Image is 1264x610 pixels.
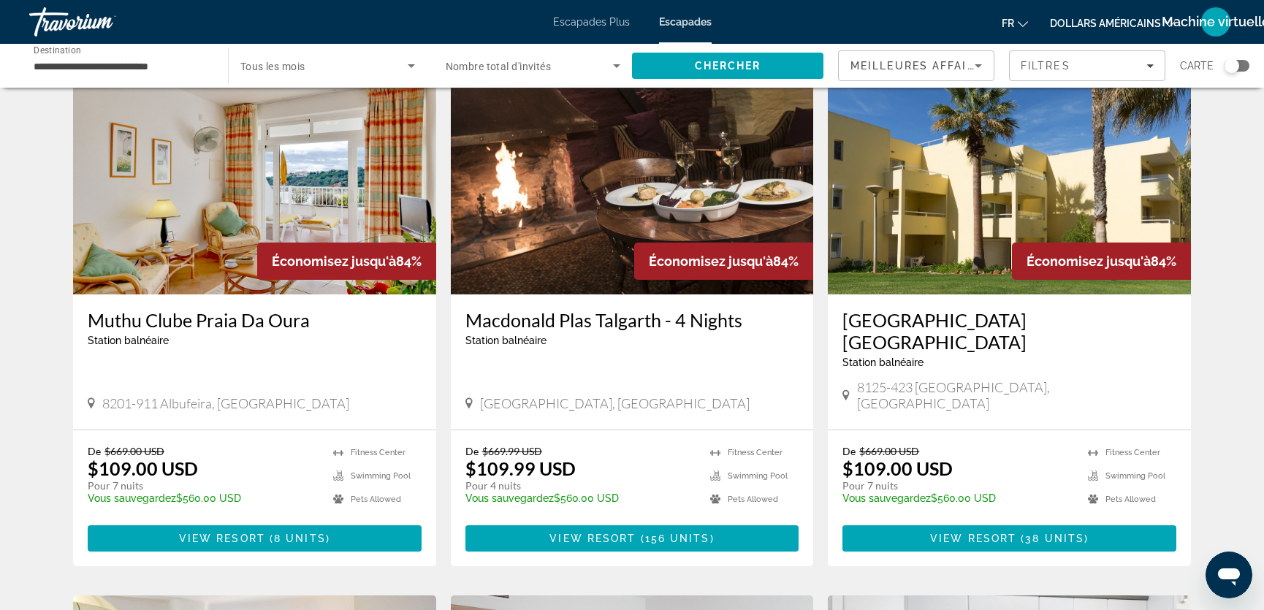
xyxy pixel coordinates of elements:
span: Chercher [695,60,761,72]
p: Pour 7 nuits [842,479,1073,492]
span: Pets Allowed [351,495,401,504]
span: Vous sauvegardez [465,492,554,504]
a: Escapades [659,16,712,28]
span: Pets Allowed [728,495,778,504]
font: dollars américains [1050,18,1161,29]
button: Search [632,53,823,79]
p: $109.99 USD [465,457,576,479]
p: Pour 4 nuits [465,479,696,492]
p: $560.00 USD [88,492,319,504]
span: Fitness Center [728,448,783,457]
span: [GEOGRAPHIC_DATA], [GEOGRAPHIC_DATA] [480,395,750,411]
span: Fitness Center [1105,448,1160,457]
span: Économisez jusqu'à [649,253,773,269]
button: Changer de devise [1050,12,1175,34]
a: [GEOGRAPHIC_DATA] [GEOGRAPHIC_DATA] [842,309,1176,353]
div: 84% [634,243,813,280]
div: 84% [257,243,436,280]
span: 8201-911 Albufeira, [GEOGRAPHIC_DATA] [102,395,349,411]
button: View Resort(156 units) [465,525,799,552]
button: View Resort(38 units) [842,525,1176,552]
a: Escapades Plus [553,16,630,28]
span: Fitness Center [351,448,406,457]
span: Économisez jusqu'à [272,253,396,269]
iframe: Bouton de lancement de la fenêtre de messagerie [1206,552,1252,598]
font: fr [1002,18,1014,29]
span: View Resort [930,533,1016,544]
span: Économisez jusqu'à [1027,253,1151,269]
p: $560.00 USD [842,492,1073,504]
span: 8 units [274,533,326,544]
a: Muthu Clube Praia Da Oura [88,309,422,331]
span: 38 units [1025,533,1084,544]
span: 8125-423 [GEOGRAPHIC_DATA], [GEOGRAPHIC_DATA] [857,379,1176,411]
span: Nombre total d'invités [446,61,552,72]
p: $109.00 USD [842,457,953,479]
span: $669.99 USD [482,445,542,457]
img: Macdonald Plas Talgarth - 4 Nights [451,61,814,294]
img: Muthu Clube Praia Da Oura [73,61,436,294]
button: Menu utilisateur [1197,7,1235,37]
mat-select: Sort by [850,57,982,75]
span: $669.00 USD [859,445,919,457]
a: Macdonald Plas Talgarth - 4 Nights [465,309,799,331]
p: Pour 7 nuits [88,479,319,492]
span: Station balnéaire [465,335,547,346]
div: 84% [1012,243,1191,280]
span: Station balnéaire [88,335,169,346]
span: ( ) [636,533,714,544]
p: $560.00 USD [465,492,696,504]
span: Vous sauvegardez [88,492,176,504]
span: View Resort [179,533,265,544]
p: $109.00 USD [88,457,198,479]
span: 156 units [645,533,710,544]
span: Vous sauvegardez [842,492,931,504]
a: Travorium [29,3,175,41]
span: Tous les mois [240,61,305,72]
span: De [465,445,479,457]
span: Station balnéaire [842,357,924,368]
span: Carte [1180,56,1214,76]
span: Destination [34,45,81,55]
span: Pets Allowed [1105,495,1156,504]
button: Filters [1009,50,1165,81]
span: Filtres [1021,60,1070,72]
span: Meilleures affaires [850,60,991,72]
span: ( ) [1016,533,1089,544]
span: View Resort [549,533,636,544]
span: ( ) [265,533,330,544]
span: De [842,445,856,457]
span: Swimming Pool [728,471,788,481]
button: View Resort(8 units) [88,525,422,552]
button: Changer de langue [1002,12,1028,34]
img: Oasis Village Parque Mourabel [828,61,1191,294]
span: $669.00 USD [104,445,164,457]
input: Select destination [34,58,209,75]
span: De [88,445,101,457]
span: Swimming Pool [351,471,411,481]
span: Swimming Pool [1105,471,1165,481]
